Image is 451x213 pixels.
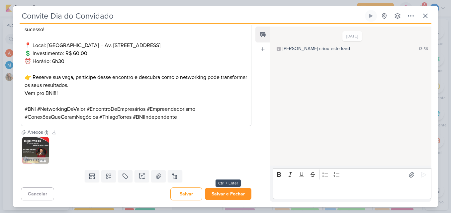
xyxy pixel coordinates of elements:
button: Salvar [170,187,202,200]
p: 👉 Reserve sua vaga, participe desse encontro e descubra como o networking pode transformar os seu... [25,73,248,89]
div: 13:56 [419,46,428,52]
div: Ctrl + Enter [216,179,241,187]
button: Cancelar [21,187,54,200]
input: Kard Sem Título [20,10,364,22]
p: #BNI #NetworkingDeValor #EncontroDeEmpresários #Empreendedorismo #ConexõesQueGeramNegócios #Thiag... [25,97,248,121]
div: Anexos (1) [28,129,48,136]
div: Ligar relógio [368,13,374,19]
div: Editor editing area: main [273,181,431,199]
p: Vem pro BNI!!! [25,89,248,97]
p: 📍 Local: [GEOGRAPHIC_DATA] – Av. [STREET_ADDRESS] 💲 Investimento: R$ 60,00 ⏰ Horário: 6h30 [25,41,248,65]
button: Salvar e Fechar [205,188,251,200]
div: BNI POST (Post para Instagram (45)) (18).jpg [22,157,49,164]
img: 9aH8rZh0iDo2jdHpveezr7bC72XuR6me3vR4VRrM.jpg [22,137,49,164]
div: Editor toolbar [273,168,431,181]
div: [PERSON_NAME] criou este kard [283,45,350,52]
